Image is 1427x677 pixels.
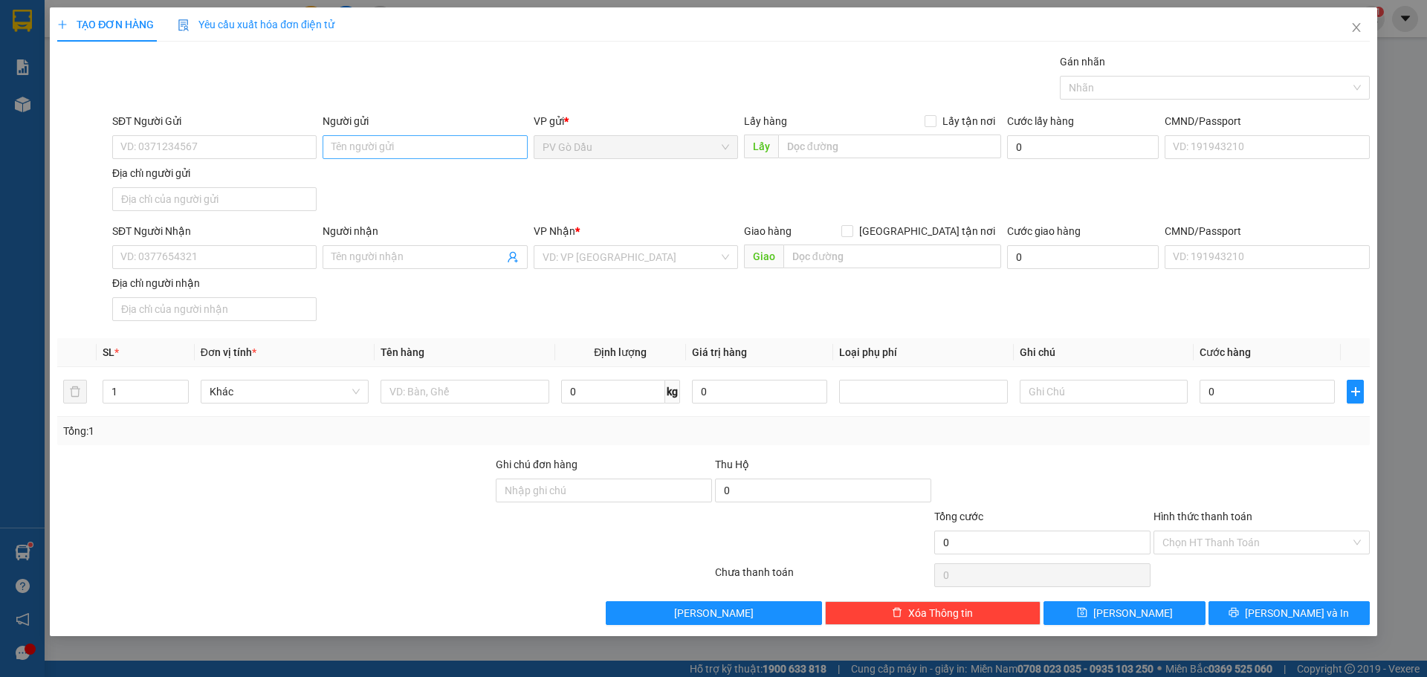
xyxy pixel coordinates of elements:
button: plus [1347,380,1363,404]
input: VD: Bàn, Ghế [381,380,549,404]
span: kg [665,380,680,404]
div: Người gửi [323,113,527,129]
input: Địa chỉ của người gửi [112,187,317,211]
span: plus [1347,386,1362,398]
b: GỬI : PV Gò Dầu [19,108,166,132]
span: Giá trị hàng [692,346,747,358]
input: Cước giao hàng [1007,245,1159,269]
label: Cước lấy hàng [1007,115,1074,127]
span: save [1077,607,1087,619]
label: Gán nhãn [1060,56,1105,68]
button: deleteXóa Thông tin [825,601,1041,625]
span: printer [1229,607,1239,619]
input: Địa chỉ của người nhận [112,297,317,321]
div: Tổng: 1 [63,423,551,439]
input: Dọc đường [783,244,1001,268]
button: [PERSON_NAME] [606,601,822,625]
label: Ghi chú đơn hàng [496,459,577,470]
button: printer[PERSON_NAME] và In [1208,601,1370,625]
span: TẠO ĐƠN HÀNG [57,19,154,30]
input: Cước lấy hàng [1007,135,1159,159]
span: [PERSON_NAME] [1093,605,1173,621]
span: Tên hàng [381,346,424,358]
span: Khác [210,380,360,403]
span: Giao [744,244,783,268]
input: 0 [692,380,827,404]
span: PV Gò Dầu [543,136,729,158]
button: delete [63,380,87,404]
span: close [1350,22,1362,33]
span: SL [103,346,114,358]
li: [STREET_ADDRESS][PERSON_NAME]. [GEOGRAPHIC_DATA], Tỉnh [GEOGRAPHIC_DATA] [139,36,621,55]
label: Cước giao hàng [1007,225,1081,237]
span: Định lượng [594,346,647,358]
div: SĐT Người Nhận [112,223,317,239]
input: Ghi Chú [1020,380,1188,404]
li: Hotline: 1900 8153 [139,55,621,74]
div: Địa chỉ người nhận [112,275,317,291]
span: [PERSON_NAME] [674,605,754,621]
label: Hình thức thanh toán [1153,511,1252,522]
div: CMND/Passport [1165,223,1369,239]
span: Lấy [744,135,778,158]
span: Giao hàng [744,225,792,237]
div: CMND/Passport [1165,113,1369,129]
span: Xóa Thông tin [908,605,973,621]
span: Lấy hàng [744,115,787,127]
span: Cước hàng [1200,346,1251,358]
img: logo.jpg [19,19,93,93]
span: Tổng cước [934,511,983,522]
div: Chưa thanh toán [713,564,933,590]
input: Dọc đường [778,135,1001,158]
span: [PERSON_NAME] và In [1245,605,1349,621]
th: Loại phụ phí [833,338,1013,367]
button: Close [1336,7,1377,49]
span: plus [57,19,68,30]
span: delete [892,607,902,619]
div: SĐT Người Gửi [112,113,317,129]
button: save[PERSON_NAME] [1043,601,1205,625]
span: [GEOGRAPHIC_DATA] tận nơi [853,223,1001,239]
img: icon [178,19,190,31]
span: user-add [507,251,519,263]
span: Lấy tận nơi [936,113,1001,129]
span: Yêu cầu xuất hóa đơn điện tử [178,19,334,30]
span: Thu Hộ [715,459,749,470]
div: VP gửi [534,113,738,129]
span: Đơn vị tính [201,346,256,358]
input: Ghi chú đơn hàng [496,479,712,502]
div: Địa chỉ người gửi [112,165,317,181]
div: Người nhận [323,223,527,239]
th: Ghi chú [1014,338,1194,367]
span: VP Nhận [534,225,575,237]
